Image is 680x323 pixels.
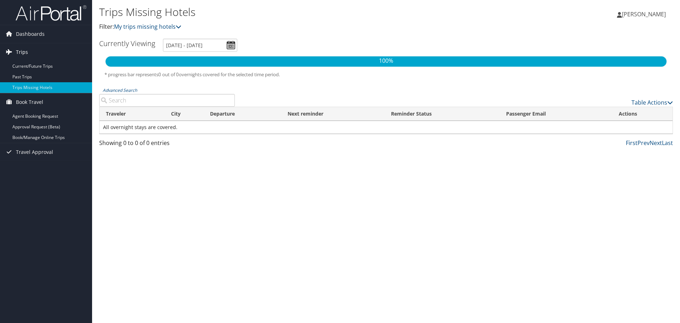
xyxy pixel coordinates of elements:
input: [DATE] - [DATE] [163,39,237,52]
span: [PERSON_NAME] [622,10,666,18]
span: 0 out of 0 [158,71,179,78]
a: First [626,139,637,147]
a: Prev [637,139,650,147]
a: [PERSON_NAME] [617,4,673,25]
input: Advanced Search [99,94,235,107]
th: Reminder Status [385,107,500,121]
img: airportal-logo.png [16,5,86,21]
th: Next reminder [281,107,385,121]
h5: * progress bar represents overnights covered for the selected time period. [104,71,668,78]
a: Last [662,139,673,147]
a: Advanced Search [103,87,137,93]
th: Departure: activate to sort column descending [204,107,281,121]
span: Travel Approval [16,143,53,161]
h3: Currently Viewing [99,39,155,48]
th: Actions [612,107,673,121]
p: Filter: [99,22,482,32]
a: Table Actions [631,99,673,106]
a: My trips missing hotels [114,23,181,30]
a: Next [650,139,662,147]
p: 100% [106,56,667,66]
h1: Trips Missing Hotels [99,5,482,20]
th: City: activate to sort column ascending [165,107,204,121]
span: Trips [16,43,28,61]
span: Dashboards [16,25,45,43]
span: Book Travel [16,93,43,111]
th: Passenger Email: activate to sort column ascending [500,107,612,121]
td: All overnight stays are covered. [100,121,673,134]
th: Traveler: activate to sort column ascending [100,107,165,121]
div: Showing 0 to 0 of 0 entries [99,139,235,151]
